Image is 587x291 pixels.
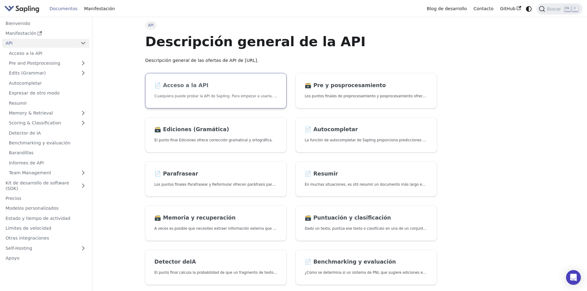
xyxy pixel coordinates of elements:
font: Informes de API [9,160,44,165]
font: Otras integraciones [6,236,49,240]
a: Manifestación [81,4,118,14]
font: Cualquiera puede probar la API de Sapling. Para empezar a usarla, simplemente: [154,94,298,98]
h2: Acceso a la API [154,82,277,89]
a: Otras integraciones [2,234,89,243]
a: 📄️ AutocompletarLa función de autocompletar de Sapling proporciona predicciones de los próximos c... [296,117,437,153]
a: API [2,39,77,48]
font: 📄️ [305,171,312,177]
h2: Expresar de otro modo [154,171,277,177]
button: Contraer la categoría 'API' de la barra lateral [77,39,89,48]
font: Límites de velocidad [6,226,51,231]
font: Dado un texto, puntúa ese texto o clasifícalo en una de un conjunto de categorías preestablecidas. [305,226,481,231]
h2: Autocompletar [305,126,428,133]
font: El punto final calcula la probabilidad de que un fragmento de texto sea generado por IA. [154,270,312,275]
font: Resumir [9,101,27,106]
font: Detector de IA [9,131,41,135]
font: En muchas situaciones, es útil resumir un documento más largo en un documento más corto y más fác... [305,182,509,187]
a: Detector deIAEl punto final calcula la probabilidad de que un fragmento de texto sea generado por... [145,250,287,285]
a: Informes de API [6,158,89,167]
font: Resumir [313,171,338,177]
p: ¿Cómo se determina si un sistema de PNL que sugiere ediciones es efectivo? [305,270,428,276]
font: Pre y posprocesamiento [313,82,386,88]
font: Buscar [547,6,561,11]
font: Acceso a la API [163,82,208,88]
p: El punto final calcula la probabilidad de que un fragmento de texto sea generado por IA. [154,270,277,276]
button: Expandir la categoría de la barra lateral 'SDK' [77,178,89,193]
font: El punto final Ediciones ofrece corrección gramatical y ortográfica. [154,138,273,142]
p: Cualquiera puede probar la API de Sapling. Para empezar a usarla, simplemente: [154,93,277,99]
a: Kit de desarrollo de software (SDK) [2,178,77,193]
font: Estado y tiempo de actividad [6,216,70,221]
a: 📄️ ParafrasearLos puntos finales Parafrasear y Reformular ofrecen paráfrasis para estilos particu... [145,161,287,197]
font: Ediciones (Gramática) [163,126,229,132]
h2: Resumir [305,171,428,177]
a: Estado y tiempo de actividad [2,214,89,223]
font: Parafrasear [163,171,198,177]
font: Kit de desarrollo de software (SDK) [6,180,69,191]
a: Detector de IA [6,128,89,137]
font: 📄️ [154,82,161,88]
a: Self-Hosting [2,244,89,253]
p: Los puntos finales Parafrasear y Reformular ofrecen paráfrasis para estilos particulares. [154,182,277,188]
font: 📄️ [154,171,161,177]
div: Abrir Intercom Messenger [566,270,581,285]
a: 🗃️ Ediciones (Gramática)El punto final Ediciones ofrece corrección gramatical y ortográfica. [145,117,287,153]
font: A veces es posible que necesites extraer información externa que no cabe en el tamaño del context... [154,226,453,231]
font: API [6,41,13,46]
font: Precios [6,196,21,201]
h2: Detector de IA [154,259,277,265]
a: Resumir [6,99,89,107]
a: Expresar de otro modo [6,89,89,98]
h2: Puntuación y clasificación [305,215,428,221]
font: Manifestación [6,31,36,36]
a: 📄️ Benchmarking y evaluación¿Cómo se determina si un sistema de PNL que sugiere ediciones es efec... [296,250,437,285]
font: Acceso a la API [9,51,43,56]
a: 📄️ Acceso a la APICualquiera puede probar la API de Sapling. Para empezar a usarla, simplemente: [145,73,287,108]
h2: Benchmarking y evaluación [305,259,428,265]
a: 🗃️ Memoria y recuperaciónA veces es posible que necesites extraer información externa que no cabe... [145,205,287,241]
font: Bienvenido [6,21,30,26]
img: Sapling.ai [4,4,39,13]
font: Descripción general de la API [145,34,365,49]
font: Modelos personalizados [6,206,59,211]
a: Pre and Postprocessing [6,59,89,68]
font: Autocompletar [9,81,42,86]
p: Dado un texto, puntúa ese texto o clasifícalo en una de un conjunto de categorías preestablecidas. [305,226,428,232]
a: 🗃️ Pre y posprocesamientoLos puntos finales de preprocesamiento y posprocesamiento ofrecen herram... [296,73,437,108]
nav: Pan rallado [145,21,437,30]
font: Manifestación [84,6,115,11]
a: Memory & Retrieval [6,109,89,118]
font: 📄️ [305,259,312,265]
font: Memoria y recuperación [163,215,235,221]
a: 🗃️ Puntuación y clasificaciónDado un texto, puntúa ese texto o clasifícalo en una de un conjunto ... [296,205,437,241]
a: Apoyo [2,254,89,263]
font: Autocompletar [313,126,358,132]
a: Documentos [46,4,81,14]
a: Modelos personalizados [2,204,89,213]
a: 📄️ ResumirEn muchas situaciones, es útil resumir un documento más largo en un documento más corto... [296,161,437,197]
font: Contacto [474,6,494,11]
a: Contacto [470,4,497,14]
p: En muchas situaciones, es útil resumir un documento más largo en un documento más corto y más fác... [305,182,428,188]
font: Benchmarking y evaluación [9,140,71,145]
font: 🗃️ [154,126,161,132]
a: Precios [2,194,89,203]
a: Manifestación [2,29,89,38]
font: La función de autocompletar de Sapling proporciona predicciones de los próximos caracteres o pala... [305,138,491,142]
font: API [148,23,154,27]
a: Bienvenido [2,19,89,28]
a: Benchmarking y evaluación [6,139,89,148]
font: 🗃️ [305,215,312,221]
a: Límites de velocidad [2,224,89,233]
h2: Ediciones (Gramática) [154,126,277,133]
p: El punto final Ediciones ofrece corrección gramatical y ortográfica. [154,137,277,143]
font: Benchmarking y evaluación [313,259,396,265]
p: A veces es posible que necesites extraer información externa que no cabe en el tamaño del context... [154,226,277,232]
a: GitHub [497,4,524,14]
font: GitHub [500,6,516,11]
kbd: K [572,6,578,11]
font: 📄️ [305,126,312,132]
p: La función de autocompletar de Sapling proporciona predicciones de los próximos caracteres o pala... [305,137,428,143]
a: Acceso a la API [6,49,89,58]
a: Sapling.ai [4,4,42,13]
